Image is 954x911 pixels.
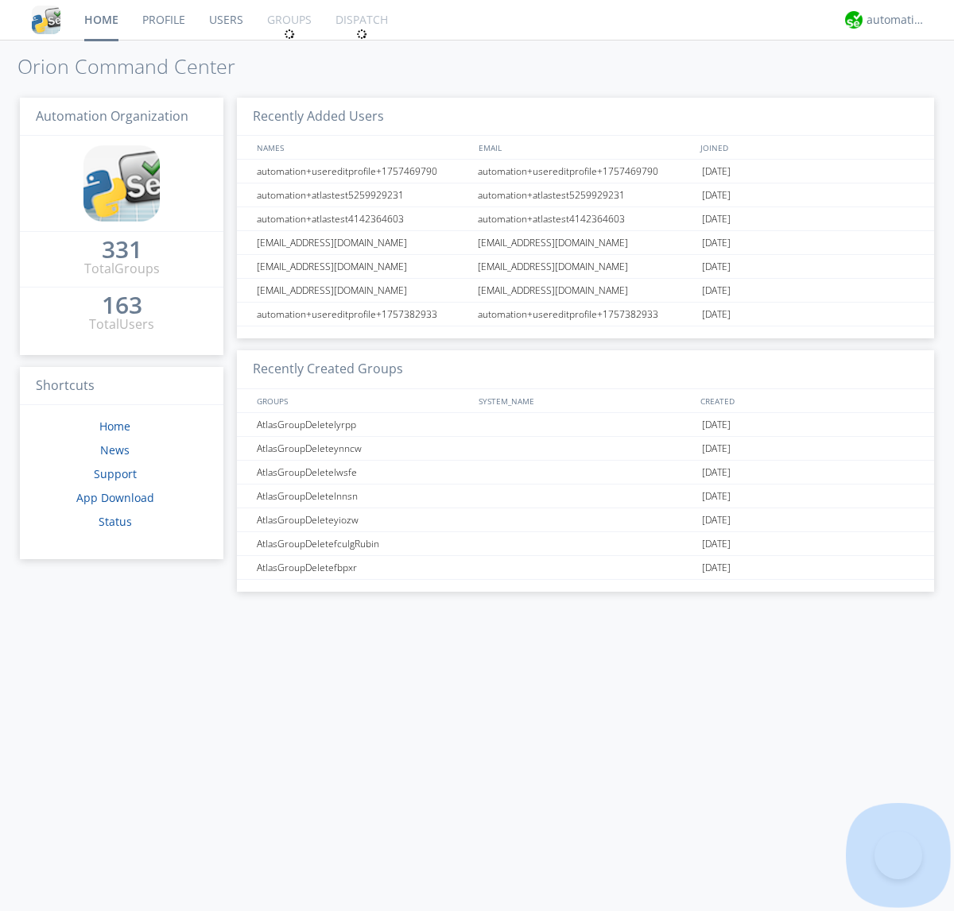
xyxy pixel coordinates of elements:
img: cddb5a64eb264b2086981ab96f4c1ba7 [83,145,160,222]
div: [EMAIL_ADDRESS][DOMAIN_NAME] [253,231,473,254]
span: [DATE] [702,532,731,556]
img: spin.svg [356,29,367,40]
div: SYSTEM_NAME [475,389,696,412]
span: [DATE] [702,279,731,303]
div: AtlasGroupDeletelwsfe [253,461,473,484]
img: spin.svg [284,29,295,40]
div: AtlasGroupDeletelnnsn [253,484,473,508]
span: Automation Organization [36,107,188,125]
a: automation+usereditprofile+1757469790automation+usereditprofile+1757469790[DATE] [237,160,934,183]
span: [DATE] [702,437,731,461]
div: [EMAIL_ADDRESS][DOMAIN_NAME] [474,231,698,254]
div: GROUPS [253,389,471,412]
span: [DATE] [702,508,731,532]
div: automation+usereditprofile+1757469790 [253,160,473,183]
div: AtlasGroupDeletelyrpp [253,413,473,436]
div: automation+usereditprofile+1757382933 [474,303,698,326]
div: automation+atlas [867,12,926,28]
a: automation+atlastest4142364603automation+atlastest4142364603[DATE] [237,207,934,231]
div: AtlasGroupDeletefculgRubin [253,532,473,555]
div: automation+usereditprofile+1757382933 [253,303,473,326]
div: NAMES [253,136,471,159]
div: AtlasGroupDeleteyiozw [253,508,473,531]
div: JOINED [696,136,919,159]
div: CREATED [696,389,919,412]
a: AtlasGroupDeletefbpxr[DATE] [237,556,934,580]
a: App Download [76,490,154,505]
a: AtlasGroupDeleteyiozw[DATE] [237,508,934,532]
span: [DATE] [702,303,731,326]
h3: Shortcuts [20,367,223,406]
span: [DATE] [702,183,731,207]
span: [DATE] [702,231,731,255]
a: [EMAIL_ADDRESS][DOMAIN_NAME][EMAIL_ADDRESS][DOMAIN_NAME][DATE] [237,279,934,303]
div: automation+atlastest5259929231 [253,183,473,207]
div: [EMAIL_ADDRESS][DOMAIN_NAME] [253,279,473,302]
a: AtlasGroupDeleteynncw[DATE] [237,437,934,461]
img: cddb5a64eb264b2086981ab96f4c1ba7 [32,6,60,34]
div: 163 [102,297,142,313]
div: EMAIL [475,136,696,159]
a: AtlasGroupDeletelwsfe[DATE] [237,461,934,484]
a: Home [99,419,130,434]
span: [DATE] [702,461,731,484]
span: [DATE] [702,556,731,580]
a: 163 [102,297,142,315]
a: [EMAIL_ADDRESS][DOMAIN_NAME][EMAIL_ADDRESS][DOMAIN_NAME][DATE] [237,255,934,279]
a: Support [94,466,137,481]
div: [EMAIL_ADDRESS][DOMAIN_NAME] [253,255,473,278]
div: 331 [102,241,142,257]
span: [DATE] [702,413,731,437]
span: [DATE] [702,484,731,508]
div: automation+atlastest4142364603 [253,207,473,230]
a: 331 [102,241,142,260]
h3: Recently Created Groups [237,350,934,389]
h3: Recently Added Users [237,98,934,137]
span: [DATE] [702,160,731,183]
div: AtlasGroupDeleteynncw [253,437,473,460]
a: Status [99,514,132,529]
a: automation+usereditprofile+1757382933automation+usereditprofile+1757382933[DATE] [237,303,934,326]
div: Total Groups [84,260,160,278]
a: AtlasGroupDeletelnnsn[DATE] [237,484,934,508]
img: d2d01cd9b4174d08988066c6d424eccd [845,11,863,29]
div: AtlasGroupDeletefbpxr [253,556,473,579]
div: automation+usereditprofile+1757469790 [474,160,698,183]
div: automation+atlastest4142364603 [474,207,698,230]
span: [DATE] [702,255,731,279]
a: automation+atlastest5259929231automation+atlastest5259929231[DATE] [237,183,934,207]
div: [EMAIL_ADDRESS][DOMAIN_NAME] [474,279,698,302]
a: AtlasGroupDeletelyrpp[DATE] [237,413,934,437]
span: [DATE] [702,207,731,231]
a: News [100,442,130,457]
div: [EMAIL_ADDRESS][DOMAIN_NAME] [474,255,698,278]
a: [EMAIL_ADDRESS][DOMAIN_NAME][EMAIL_ADDRESS][DOMAIN_NAME][DATE] [237,231,934,255]
iframe: Toggle Customer Support [874,832,922,879]
div: automation+atlastest5259929231 [474,183,698,207]
a: AtlasGroupDeletefculgRubin[DATE] [237,532,934,556]
div: Total Users [89,315,154,334]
